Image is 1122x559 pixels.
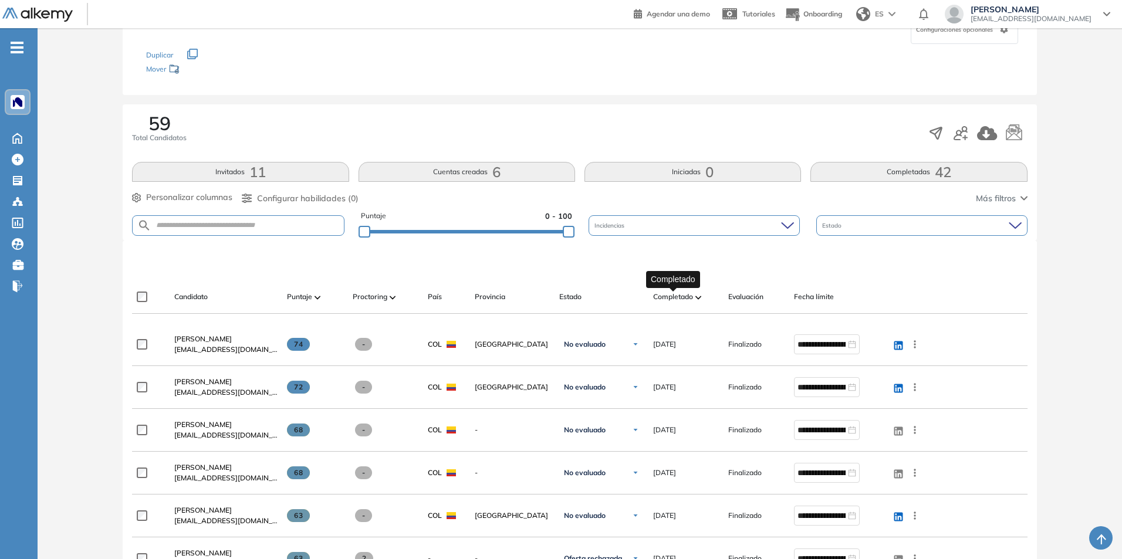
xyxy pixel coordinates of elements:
[564,511,606,520] span: No evaluado
[564,340,606,349] span: No evaluado
[355,381,372,394] span: -
[174,430,278,441] span: [EMAIL_ADDRESS][DOMAIN_NAME]
[632,512,639,519] img: Ícono de flecha
[174,344,278,355] span: [EMAIL_ADDRESS][DOMAIN_NAME]
[174,334,232,343] span: [PERSON_NAME]
[287,424,310,436] span: 68
[13,97,22,107] img: https://assets.alkemy.org/workspaces/1394/c9baeb50-dbbd-46c2-a7b2-c74a16be862c.png
[353,292,387,302] span: Proctoring
[355,466,372,479] span: -
[475,292,505,302] span: Provincia
[174,505,278,516] a: [PERSON_NAME]
[653,467,676,478] span: [DATE]
[137,218,151,233] img: SEARCH_ALT
[315,296,320,299] img: [missing "en.ARROW_ALT" translation]
[695,296,701,299] img: [missing "en.ARROW_ALT" translation]
[174,473,278,483] span: [EMAIL_ADDRESS][DOMAIN_NAME]
[653,339,676,350] span: [DATE]
[728,467,762,478] span: Finalizado
[2,8,73,22] img: Logo
[148,114,171,133] span: 59
[632,341,639,348] img: Ícono de flecha
[11,46,23,49] i: -
[146,50,173,59] span: Duplicar
[361,211,386,222] span: Puntaje
[803,9,842,18] span: Onboarding
[559,292,582,302] span: Estado
[728,425,762,435] span: Finalizado
[428,467,442,478] span: COL
[475,339,550,350] span: [GEOGRAPHIC_DATA]
[355,338,372,351] span: -
[647,9,710,18] span: Agendar una demo
[428,425,442,435] span: COL
[146,59,263,81] div: Mover
[428,510,442,521] span: COL
[632,426,639,433] img: Ícono de flecha
[816,215,1028,236] div: Estado
[257,192,359,205] span: Configurar habilidades (0)
[132,133,187,143] span: Total Candidatos
[428,382,442,392] span: COL
[810,162,1027,182] button: Completadas42
[287,381,310,394] span: 72
[646,271,700,288] div: Completado
[589,215,800,236] div: Incidencias
[355,509,372,522] span: -
[728,339,762,350] span: Finalizado
[545,211,572,222] span: 0 - 100
[287,292,312,302] span: Puntaje
[564,382,606,392] span: No evaluado
[785,2,842,27] button: Onboarding
[287,466,310,479] span: 68
[888,12,895,16] img: arrow
[856,7,870,21] img: world
[911,15,1018,44] div: Configuraciones opcionales
[174,377,278,387] a: [PERSON_NAME]
[287,338,310,351] span: 74
[390,296,396,299] img: [missing "en.ARROW_ALT" translation]
[564,468,606,477] span: No evaluado
[174,463,232,472] span: [PERSON_NAME]
[794,292,834,302] span: Fecha límite
[174,292,208,302] span: Candidato
[653,425,676,435] span: [DATE]
[475,382,550,392] span: [GEOGRAPHIC_DATA]
[971,5,1091,14] span: [PERSON_NAME]
[174,377,232,386] span: [PERSON_NAME]
[174,419,278,430] a: [PERSON_NAME]
[728,510,762,521] span: Finalizado
[475,510,550,521] span: [GEOGRAPHIC_DATA]
[355,424,372,436] span: -
[822,221,844,230] span: Estado
[447,512,456,519] img: COL
[174,420,232,429] span: [PERSON_NAME]
[174,462,278,473] a: [PERSON_NAME]
[174,548,278,558] a: [PERSON_NAME]
[728,382,762,392] span: Finalizado
[634,6,710,20] a: Agendar una demo
[447,469,456,476] img: COL
[242,192,359,205] button: Configurar habilidades (0)
[428,339,442,350] span: COL
[359,162,575,182] button: Cuentas creadas6
[174,387,278,398] span: [EMAIL_ADDRESS][DOMAIN_NAME]
[475,425,550,435] span: -
[447,384,456,391] img: COL
[564,425,606,435] span: No evaluado
[594,221,627,230] span: Incidencias
[447,426,456,433] img: COL
[875,9,884,19] span: ES
[971,14,1091,23] span: [EMAIL_ADDRESS][DOMAIN_NAME]
[742,9,775,18] span: Tutoriales
[146,191,232,204] span: Personalizar columnas
[976,192,1028,205] button: Más filtros
[653,510,676,521] span: [DATE]
[132,191,232,204] button: Personalizar columnas
[132,162,349,182] button: Invitados11
[174,334,278,344] a: [PERSON_NAME]
[653,382,676,392] span: [DATE]
[287,509,310,522] span: 63
[174,516,278,526] span: [EMAIL_ADDRESS][DOMAIN_NAME]
[728,292,763,302] span: Evaluación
